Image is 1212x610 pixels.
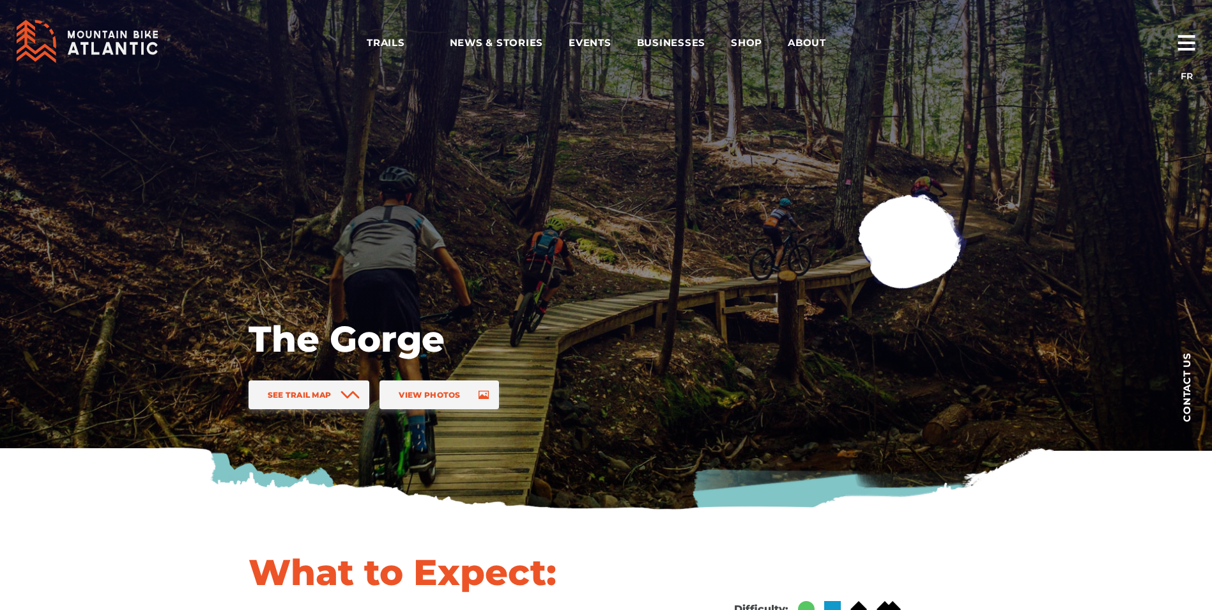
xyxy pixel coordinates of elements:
[827,34,845,52] ion-icon: arrow dropdown
[901,230,924,253] ion-icon: play
[249,317,657,361] h1: The Gorge
[268,390,332,400] span: See Trail Map
[399,390,460,400] span: View Photos
[637,36,706,49] span: Businesses
[380,380,498,409] a: View Photos
[1181,70,1193,82] a: FR
[367,36,424,49] span: Trails
[788,36,845,49] span: About
[249,380,370,409] a: See Trail Map
[731,36,762,49] span: Shop
[569,36,611,49] span: Events
[450,36,544,49] span: News & Stories
[249,550,664,595] h1: What to Expect:
[1134,32,1154,52] ion-icon: search
[406,34,424,52] ion-icon: arrow dropdown
[1161,332,1212,441] a: Contact us
[1182,352,1192,422] span: Contact us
